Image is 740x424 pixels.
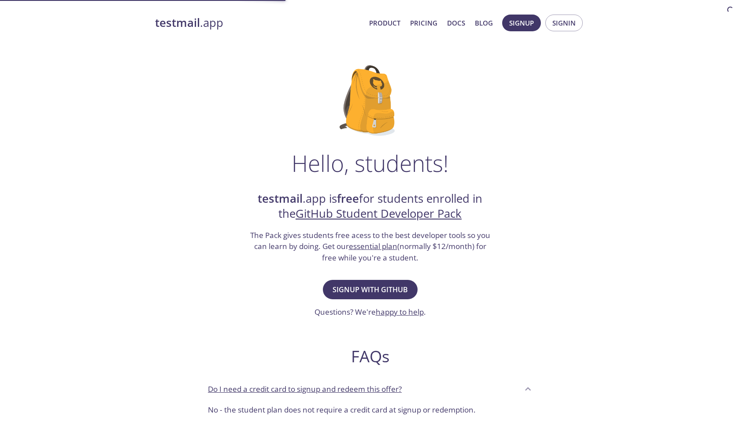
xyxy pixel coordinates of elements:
a: Docs [447,17,465,29]
h3: Questions? We're . [314,306,426,318]
h2: .app is for students enrolled in the [249,191,491,222]
h3: The Pack gives students free acess to the best developer tools so you can learn by doing. Get our... [249,230,491,264]
a: happy to help [376,307,424,317]
span: Signup [509,17,534,29]
img: github-student-backpack.png [340,65,401,136]
h2: FAQs [201,346,539,366]
button: Signin [545,15,583,31]
strong: testmail [258,191,303,206]
a: testmail.app [155,15,362,30]
button: Signup [502,15,541,31]
a: GitHub Student Developer Pack [296,206,462,221]
a: Product [369,17,400,29]
p: No - the student plan does not require a credit card at signup or redemption. [208,404,532,416]
p: Do I need a credit card to signup and redeem this offer? [208,383,402,395]
div: Do I need a credit card to signup and redeem this offer? [201,377,539,401]
strong: free [337,191,359,206]
span: Signup with GitHub [333,283,408,296]
div: Do I need a credit card to signup and redeem this offer? [201,401,539,423]
a: Pricing [410,17,437,29]
h1: Hello, students! [292,150,448,176]
a: essential plan [349,241,397,251]
strong: testmail [155,15,200,30]
a: Blog [475,17,493,29]
button: Signup with GitHub [323,280,418,299]
span: Signin [552,17,576,29]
